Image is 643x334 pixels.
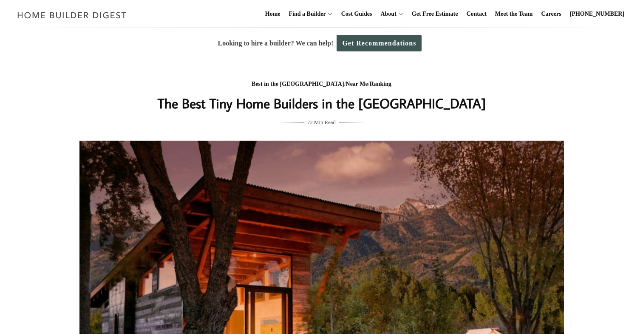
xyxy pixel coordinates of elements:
[370,81,391,87] a: Ranking
[307,118,336,127] span: 72 Min Read
[262,0,284,28] a: Home
[538,0,565,28] a: Careers
[408,0,462,28] a: Get Free Estimate
[567,0,628,28] a: [PHONE_NUMBER]
[346,81,368,87] a: Near Me
[338,0,376,28] a: Cost Guides
[337,35,422,51] a: Get Recommendations
[152,93,491,113] h1: The Best Tiny Home Builders in the [GEOGRAPHIC_DATA]
[14,7,130,23] img: Home Builder Digest
[377,0,396,28] a: About
[252,81,344,87] a: Best in the [GEOGRAPHIC_DATA]
[492,0,536,28] a: Meet the Team
[152,79,491,90] div: / /
[286,0,326,28] a: Find a Builder
[463,0,490,28] a: Contact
